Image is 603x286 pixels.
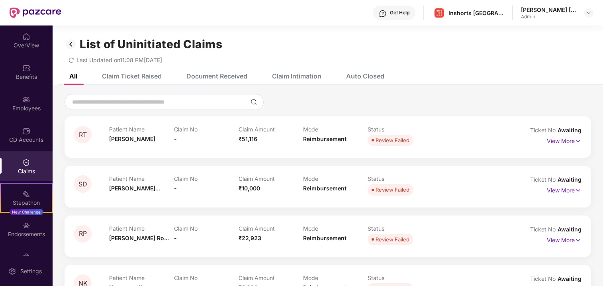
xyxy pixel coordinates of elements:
span: redo [69,57,74,63]
p: Claim Amount [239,126,303,133]
div: New Challenge [10,209,43,215]
span: ₹22,923 [239,235,261,241]
div: Settings [18,267,44,275]
img: svg+xml;base64,PHN2ZyBpZD0iU2VhcmNoLTMyeDMyIiB4bWxucz0iaHR0cDovL3d3dy53My5vcmcvMjAwMC9zdmciIHdpZH... [251,99,257,105]
span: ₹51,116 [239,135,257,142]
p: Patient Name [109,175,174,182]
div: Review Failed [376,235,409,243]
img: svg+xml;base64,PHN2ZyB4bWxucz0iaHR0cDovL3d3dy53My5vcmcvMjAwMC9zdmciIHdpZHRoPSIxNyIgaGVpZ2h0PSIxNy... [575,236,581,245]
p: Status [368,175,432,182]
div: Review Failed [376,186,409,194]
span: - [174,185,177,192]
p: View More [547,184,581,195]
div: Stepathon [1,199,52,207]
img: svg+xml;base64,PHN2ZyB3aWR0aD0iMzIiIGhlaWdodD0iMzIiIHZpZXdCb3g9IjAgMCAzMiAzMiIgZmlsbD0ibm9uZSIgeG... [65,37,77,51]
span: Awaiting [558,226,581,233]
p: Patient Name [109,274,174,281]
p: Claim No [174,126,239,133]
img: svg+xml;base64,PHN2ZyB4bWxucz0iaHR0cDovL3d3dy53My5vcmcvMjAwMC9zdmciIHdpZHRoPSIxNyIgaGVpZ2h0PSIxNy... [575,137,581,145]
p: Patient Name [109,225,174,232]
div: [PERSON_NAME] [PERSON_NAME] [521,6,577,14]
p: Mode [303,126,368,133]
span: Reimbursement [303,235,347,241]
img: svg+xml;base64,PHN2ZyBpZD0iRW5kb3JzZW1lbnRzIiB4bWxucz0iaHR0cDovL3d3dy53My5vcmcvMjAwMC9zdmciIHdpZH... [22,221,30,229]
span: RP [79,230,87,237]
p: Claim Amount [239,274,303,281]
p: Status [368,126,432,133]
span: SD [78,181,87,188]
span: Ticket No [530,127,558,133]
img: svg+xml;base64,PHN2ZyB4bWxucz0iaHR0cDovL3d3dy53My5vcmcvMjAwMC9zdmciIHdpZHRoPSIyMSIgaGVpZ2h0PSIyMC... [22,190,30,198]
span: Ticket No [530,176,558,183]
span: Awaiting [558,176,581,183]
img: svg+xml;base64,PHN2ZyB4bWxucz0iaHR0cDovL3d3dy53My5vcmcvMjAwMC9zdmciIHdpZHRoPSIxNyIgaGVpZ2h0PSIxNy... [575,186,581,195]
img: svg+xml;base64,PHN2ZyBpZD0iTXlfT3JkZXJzIiBkYXRhLW5hbWU9Ik15IE9yZGVycyIgeG1sbnM9Imh0dHA6Ly93d3cudz... [22,253,30,261]
img: svg+xml;base64,PHN2ZyBpZD0iQ0RfQWNjb3VudHMiIGRhdGEtbmFtZT0iQ0QgQWNjb3VudHMiIHhtbG5zPSJodHRwOi8vd3... [22,127,30,135]
img: svg+xml;base64,PHN2ZyBpZD0iSG9tZSIgeG1sbnM9Imh0dHA6Ly93d3cudzMub3JnLzIwMDAvc3ZnIiB3aWR0aD0iMjAiIG... [22,33,30,41]
p: Claim Amount [239,175,303,182]
div: Auto Closed [346,72,384,80]
img: svg+xml;base64,PHN2ZyBpZD0iRW1wbG95ZWVzIiB4bWxucz0iaHR0cDovL3d3dy53My5vcmcvMjAwMC9zdmciIHdpZHRoPS... [22,96,30,104]
p: Mode [303,175,368,182]
span: Ticket No [530,275,558,282]
div: Claim Intimation [272,72,321,80]
p: Claim No [174,274,239,281]
span: Awaiting [558,275,581,282]
span: Awaiting [558,127,581,133]
p: Mode [303,274,368,281]
span: [PERSON_NAME] Ro... [109,235,169,241]
p: Status [368,274,432,281]
img: svg+xml;base64,PHN2ZyBpZD0iQmVuZWZpdHMiIHhtbG5zPSJodHRwOi8vd3d3LnczLm9yZy8yMDAwL3N2ZyIgd2lkdGg9Ij... [22,64,30,72]
span: Last Updated on 11:08 PM[DATE] [76,57,162,63]
img: svg+xml;base64,PHN2ZyBpZD0iRHJvcGRvd24tMzJ4MzIiIHhtbG5zPSJodHRwOi8vd3d3LnczLm9yZy8yMDAwL3N2ZyIgd2... [585,10,592,16]
img: svg+xml;base64,PHN2ZyBpZD0iSGVscC0zMngzMiIgeG1sbnM9Imh0dHA6Ly93d3cudzMub3JnLzIwMDAvc3ZnIiB3aWR0aD... [379,10,387,18]
div: Claim Ticket Raised [102,72,162,80]
p: Patient Name [109,126,174,133]
img: New Pazcare Logo [10,8,61,18]
p: Status [368,225,432,232]
span: ₹10,000 [239,185,260,192]
div: All [69,72,77,80]
span: RT [79,131,87,138]
img: Inshorts%20Logo.png [433,7,445,19]
div: Get Help [390,10,409,16]
p: Claim No [174,225,239,232]
div: Inshorts [GEOGRAPHIC_DATA] Advertising And Services Private Limited [448,9,504,17]
span: Ticket No [530,226,558,233]
span: - [174,135,177,142]
span: [PERSON_NAME]... [109,185,160,192]
p: Claim No [174,175,239,182]
img: svg+xml;base64,PHN2ZyBpZD0iU2V0dGluZy0yMHgyMCIgeG1sbnM9Imh0dHA6Ly93d3cudzMub3JnLzIwMDAvc3ZnIiB3aW... [8,267,16,275]
h1: List of Uninitiated Claims [80,37,222,51]
img: svg+xml;base64,PHN2ZyBpZD0iQ2xhaW0iIHhtbG5zPSJodHRwOi8vd3d3LnczLm9yZy8yMDAwL3N2ZyIgd2lkdGg9IjIwIi... [22,159,30,167]
span: - [174,235,177,241]
div: Review Failed [376,136,409,144]
p: Mode [303,225,368,232]
span: [PERSON_NAME] [109,135,155,142]
p: View More [547,135,581,145]
p: Claim Amount [239,225,303,232]
p: View More [547,234,581,245]
div: Admin [521,14,577,20]
div: Document Received [186,72,247,80]
span: Reimbursement [303,185,347,192]
span: Reimbursement [303,135,347,142]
